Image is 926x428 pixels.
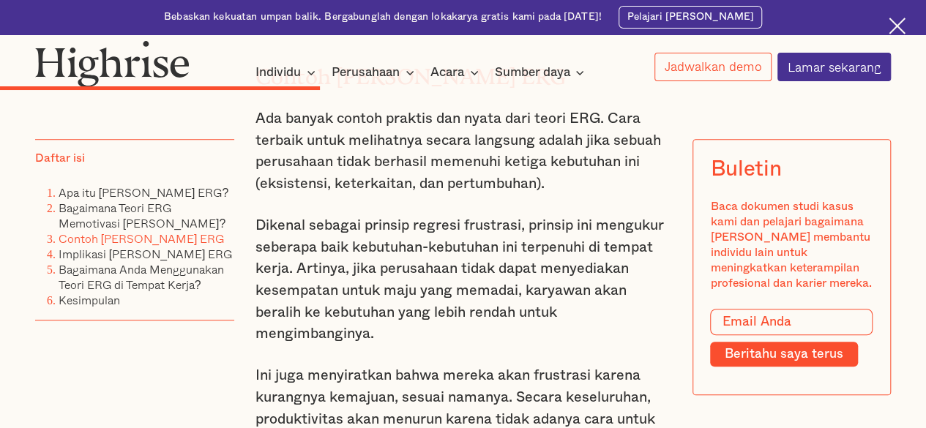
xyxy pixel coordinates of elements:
font: Baca dokumen studi kasus kami dan pelajari bagaimana [PERSON_NAME] membantu individu lain untuk m... [710,200,871,289]
a: Kesimpulan [59,291,120,309]
font: Perusahaan [332,66,400,78]
font: Acara [430,66,464,78]
div: Perusahaan [332,64,419,81]
a: Apa itu [PERSON_NAME] ERG? [59,184,228,201]
a: Implikasi [PERSON_NAME] ERG [59,245,233,263]
div: Acara [430,64,483,81]
input: Email Anda [710,309,873,335]
div: Individu [255,64,320,81]
font: Buletin [710,158,781,180]
font: Individu [255,66,301,78]
form: Bentuk Modal [710,309,873,367]
font: Dikenal sebagai prinsip regresi frustrasi, prinsip ini mengukur seberapa baik kebutuhan-kebutuhan... [255,218,663,341]
a: Bagaimana Anda Menggunakan Teori ERG di Tempat Kerja? [59,260,224,293]
font: Bebaskan kekuatan umpan balik. Bergabunglah dengan lokakarya gratis kami pada [DATE]! [164,12,602,22]
a: Lamar sekarang [777,53,891,81]
font: Daftar isi [35,152,85,164]
font: Lamar sekarang [788,57,881,77]
font: Pelajari [PERSON_NAME] [627,12,754,22]
font: Sumber daya [494,66,570,78]
font: Jadwalkan demo [665,56,762,76]
div: Sumber daya [494,64,589,81]
img: Ikon salib [889,18,906,34]
a: Bagaimana Teori ERG Memotivasi [PERSON_NAME]? [59,199,225,232]
a: Pelajari [PERSON_NAME] [619,6,762,29]
a: Contoh [PERSON_NAME] ERG [59,230,225,247]
font: Ada banyak contoh praktis dan nyata dari teori ERG. Cara terbaik untuk melihatnya secara langsung... [255,111,661,191]
input: Beritahu saya terus [710,342,857,366]
a: Jadwalkan demo [654,53,772,81]
img: Logo gedung tinggi [35,40,190,87]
